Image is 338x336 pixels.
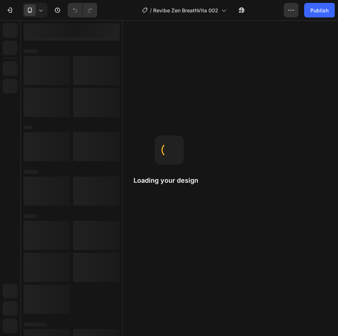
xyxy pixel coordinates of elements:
div: Undo/Redo [68,3,97,17]
div: Publish [310,7,329,14]
button: Publish [304,3,335,17]
span: Revibe Zen BreathVita 002 [153,7,218,14]
h2: Loading your design [134,176,205,185]
span: / [150,7,152,14]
